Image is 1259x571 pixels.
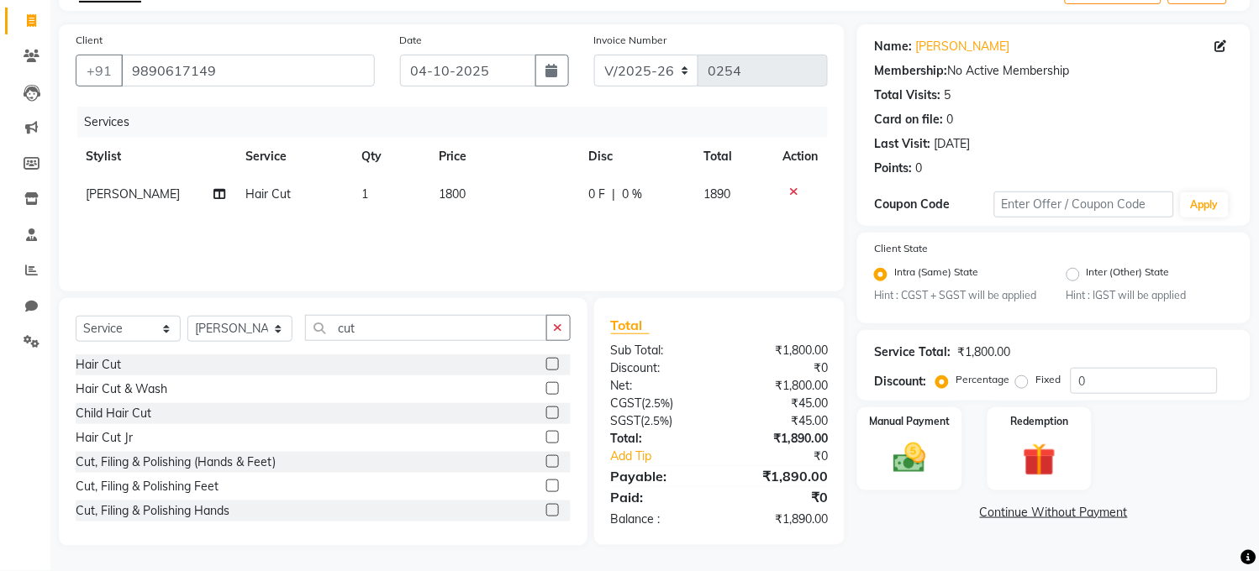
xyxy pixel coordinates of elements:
[719,430,840,448] div: ₹1,890.00
[77,107,840,138] div: Services
[598,412,719,430] div: ( )
[623,186,643,203] span: 0 %
[719,377,840,395] div: ₹1,800.00
[719,466,840,486] div: ₹1,890.00
[870,414,951,429] label: Manual Payment
[719,412,840,430] div: ₹45.00
[1035,372,1061,387] label: Fixed
[772,138,828,175] th: Action
[362,186,369,202] span: 1
[957,343,1010,361] div: ₹1,800.00
[598,395,719,412] div: ( )
[719,359,840,377] div: ₹0
[76,405,151,422] div: Child Hair Cut
[352,138,429,175] th: Qty
[645,414,670,427] span: 2.5%
[704,186,731,202] span: 1890
[611,317,650,334] span: Total
[874,111,943,128] div: Card on file:
[874,373,926,390] div: Discount:
[121,55,375,86] input: Search by Name/Mobile/Email/Code
[598,466,719,486] div: Payable:
[1067,288,1234,303] small: Hint : IGST will be applied
[598,359,719,377] div: Discount:
[874,38,912,55] div: Name:
[235,138,351,175] th: Service
[598,511,719,528] div: Balance :
[874,241,928,256] label: Client State
[740,448,840,465] div: ₹0
[598,342,719,359] div: Sub Total:
[934,135,970,153] div: [DATE]
[861,504,1247,521] a: Continue Without Payment
[645,396,671,410] span: 2.5%
[874,86,940,104] div: Total Visits:
[245,186,291,202] span: Hair Cut
[874,196,994,213] div: Coupon Code
[694,138,773,175] th: Total
[611,396,642,411] span: CGST
[946,111,953,128] div: 0
[719,342,840,359] div: ₹1,800.00
[76,453,276,471] div: Cut, Filing & Polishing (Hands & Feet)
[956,372,1009,387] label: Percentage
[594,33,667,48] label: Invoice Number
[915,160,922,177] div: 0
[1181,192,1229,217] button: Apply
[874,160,912,177] div: Points:
[589,186,606,203] span: 0 F
[86,186,180,202] span: [PERSON_NAME]
[76,356,121,374] div: Hair Cut
[719,511,840,528] div: ₹1,890.00
[598,377,719,395] div: Net:
[874,343,951,361] div: Service Total:
[76,33,103,48] label: Client
[874,62,947,80] div: Membership:
[76,380,167,398] div: Hair Cut & Wash
[874,62,1234,80] div: No Active Membership
[613,186,616,203] span: |
[429,138,579,175] th: Price
[915,38,1009,55] a: [PERSON_NAME]
[874,288,1041,303] small: Hint : CGST + SGST will be applied
[76,55,123,86] button: +91
[994,191,1174,217] input: Enter Offer / Coupon Code
[611,413,641,428] span: SGST
[883,439,936,477] img: _cash.svg
[1013,439,1066,479] img: _gift.svg
[874,135,930,153] div: Last Visit:
[76,138,235,175] th: Stylist
[719,395,840,412] div: ₹45.00
[944,86,951,104] div: 5
[598,430,719,448] div: Total:
[598,487,719,507] div: Paid:
[894,265,978,285] label: Intra (Same) State
[1010,414,1068,429] label: Redemption
[579,138,694,175] th: Disc
[76,478,219,495] div: Cut, Filing & Polishing Feet
[719,487,840,507] div: ₹0
[598,448,740,465] a: Add Tip
[76,502,229,520] div: Cut, Filing & Polishing Hands
[440,186,466,202] span: 1800
[305,315,547,341] input: Search or Scan
[400,33,423,48] label: Date
[1087,265,1170,285] label: Inter (Other) State
[76,429,133,447] div: Hair Cut Jr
